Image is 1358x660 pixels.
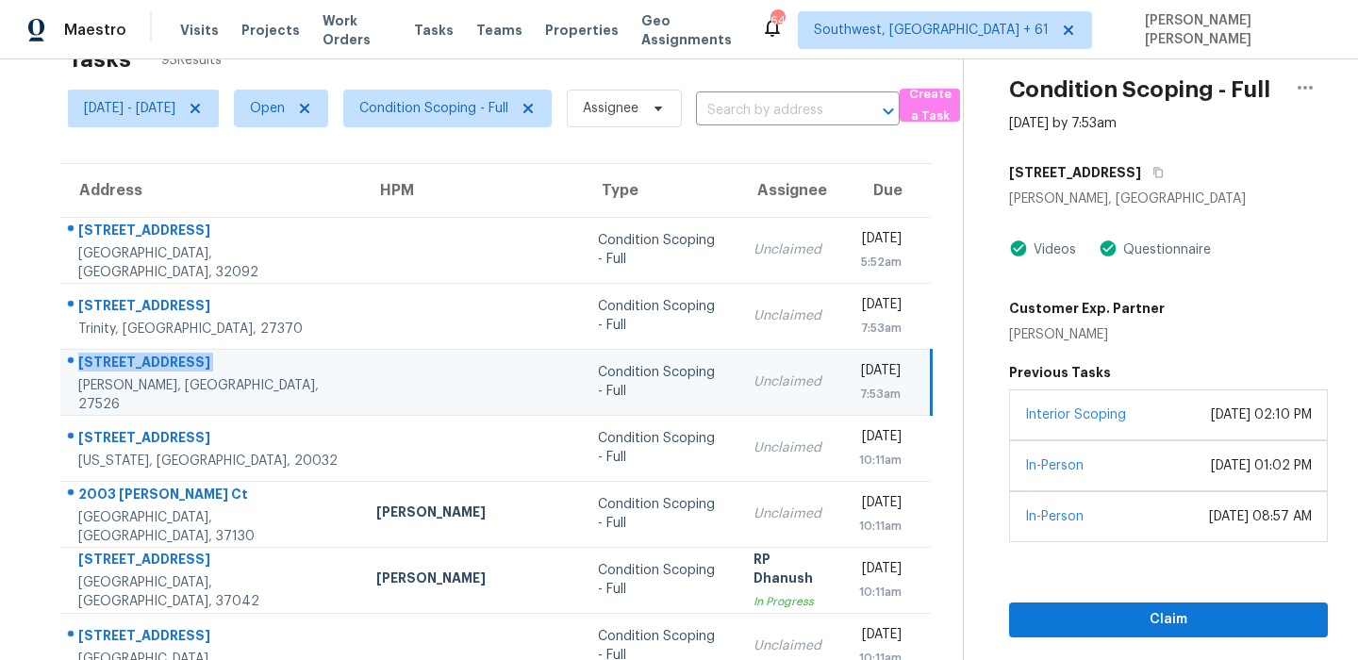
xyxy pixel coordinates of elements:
[1211,405,1312,424] div: [DATE] 02:10 PM
[859,385,901,404] div: 7:53am
[859,559,902,583] div: [DATE]
[859,295,902,319] div: [DATE]
[1118,240,1211,259] div: Questionnaire
[180,21,219,40] span: Visits
[754,240,830,259] div: Unclaimed
[1009,190,1328,208] div: [PERSON_NAME], [GEOGRAPHIC_DATA]
[545,21,619,40] span: Properties
[1141,156,1167,190] button: Copy Address
[859,253,902,272] div: 5:52am
[754,372,830,391] div: Unclaimed
[84,99,175,118] span: [DATE] - [DATE]
[161,51,222,70] span: 93 Results
[1009,299,1165,318] h5: Customer Exp. Partner
[78,221,346,244] div: [STREET_ADDRESS]
[754,550,830,592] div: RP Dhanush
[598,429,723,467] div: Condition Scoping - Full
[875,98,902,124] button: Open
[241,21,300,40] span: Projects
[78,296,346,320] div: [STREET_ADDRESS]
[68,50,131,69] h2: Tasks
[754,592,830,611] div: In Progress
[78,320,346,338] div: Trinity, [GEOGRAPHIC_DATA], 27370
[1025,408,1126,421] a: Interior Scoping
[1028,240,1076,259] div: Videos
[859,319,902,338] div: 7:53am
[754,504,830,523] div: Unclaimed
[814,21,1049,40] span: Southwest, [GEOGRAPHIC_DATA] + 61
[1209,507,1312,526] div: [DATE] 08:57 AM
[359,99,508,118] span: Condition Scoping - Full
[583,99,638,118] span: Assignee
[859,229,902,253] div: [DATE]
[1009,239,1028,258] img: Artifact Present Icon
[376,569,568,592] div: [PERSON_NAME]
[1025,510,1084,523] a: In-Person
[598,297,723,335] div: Condition Scoping - Full
[900,89,960,122] button: Create a Task
[1024,608,1313,632] span: Claim
[250,99,285,118] span: Open
[738,164,845,217] th: Assignee
[78,485,346,508] div: 2003 [PERSON_NAME] Ct
[844,164,931,217] th: Due
[859,625,902,649] div: [DATE]
[859,451,902,470] div: 10:11am
[78,452,346,470] div: [US_STATE], [GEOGRAPHIC_DATA], 20032
[1025,459,1084,472] a: In-Person
[859,427,902,451] div: [DATE]
[754,636,830,655] div: Unclaimed
[859,493,902,517] div: [DATE]
[641,11,739,49] span: Geo Assignments
[78,508,346,546] div: [GEOGRAPHIC_DATA], [GEOGRAPHIC_DATA], 37130
[598,231,723,269] div: Condition Scoping - Full
[376,503,568,526] div: [PERSON_NAME]
[1009,80,1270,99] h2: Condition Scoping - Full
[859,517,902,536] div: 10:11am
[696,96,847,125] input: Search by address
[78,550,346,573] div: [STREET_ADDRESS]
[1009,325,1165,344] div: [PERSON_NAME]
[476,21,522,40] span: Teams
[78,626,346,650] div: [STREET_ADDRESS]
[78,428,346,452] div: [STREET_ADDRESS]
[1009,114,1117,133] div: [DATE] by 7:53am
[1211,456,1312,475] div: [DATE] 01:02 PM
[78,244,346,282] div: [GEOGRAPHIC_DATA], [GEOGRAPHIC_DATA], 32092
[361,164,583,217] th: HPM
[598,561,723,599] div: Condition Scoping - Full
[909,84,951,127] span: Create a Task
[1099,239,1118,258] img: Artifact Present Icon
[1137,11,1330,49] span: [PERSON_NAME] [PERSON_NAME]
[78,376,346,414] div: [PERSON_NAME], [GEOGRAPHIC_DATA], 27526
[754,306,830,325] div: Unclaimed
[598,495,723,533] div: Condition Scoping - Full
[1009,602,1328,637] button: Claim
[64,21,126,40] span: Maestro
[754,438,830,457] div: Unclaimed
[78,573,346,611] div: [GEOGRAPHIC_DATA], [GEOGRAPHIC_DATA], 37042
[583,164,738,217] th: Type
[770,11,784,30] div: 648
[1009,363,1328,382] h5: Previous Tasks
[859,361,901,385] div: [DATE]
[60,164,361,217] th: Address
[859,583,902,602] div: 10:11am
[323,11,391,49] span: Work Orders
[414,24,454,37] span: Tasks
[78,353,346,376] div: [STREET_ADDRESS]
[1009,163,1141,182] h5: [STREET_ADDRESS]
[598,363,723,401] div: Condition Scoping - Full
